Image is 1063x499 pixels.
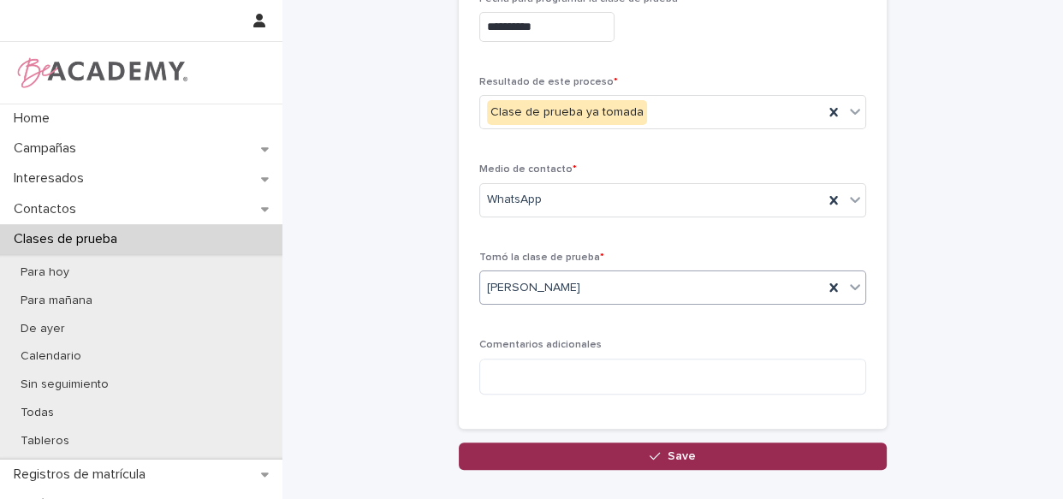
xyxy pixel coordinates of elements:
p: Tableros [7,434,83,449]
p: Clases de prueba [7,231,131,247]
span: [PERSON_NAME] [487,279,580,297]
div: Clase de prueba ya tomada [487,100,647,125]
span: WhatsApp [487,191,542,209]
p: Interesados [7,170,98,187]
span: Tomó la clase de prueba [479,252,604,263]
p: De ayer [7,322,79,336]
button: Save [459,443,887,470]
span: Resultado de este proceso [479,77,618,87]
span: Comentarios adicionales [479,340,602,350]
p: Home [7,110,63,127]
p: Todas [7,406,68,420]
p: Sin seguimiento [7,377,122,392]
p: Campañas [7,140,90,157]
p: Contactos [7,201,90,217]
p: Registros de matrícula [7,466,159,483]
img: WPrjXfSUmiLcdUfaYY4Q [14,56,189,90]
p: Para hoy [7,265,83,280]
p: Para mañana [7,294,106,308]
span: Medio de contacto [479,164,577,175]
p: Calendario [7,349,95,364]
span: Save [668,450,696,462]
